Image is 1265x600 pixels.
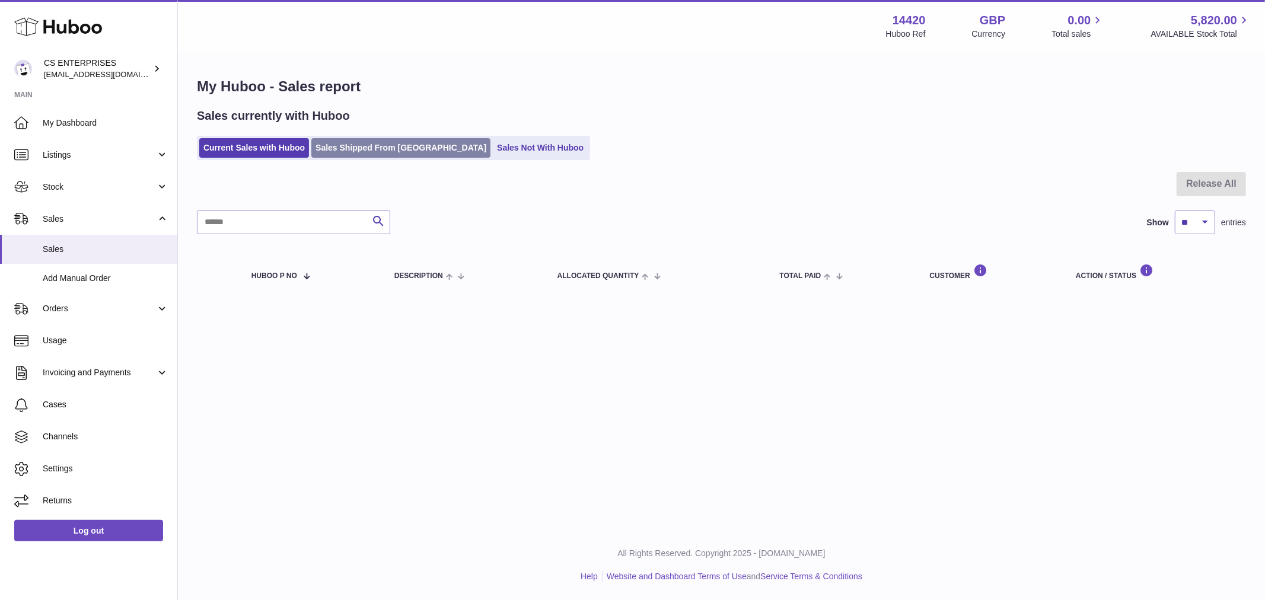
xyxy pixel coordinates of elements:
[43,335,168,346] span: Usage
[1068,12,1091,28] span: 0.00
[1076,264,1234,280] div: Action / Status
[43,149,156,161] span: Listings
[197,77,1246,96] h1: My Huboo - Sales report
[603,571,862,582] li: and
[557,272,639,280] span: ALLOCATED Quantity
[886,28,926,40] div: Huboo Ref
[1221,217,1246,228] span: entries
[44,69,174,79] span: [EMAIL_ADDRESS][DOMAIN_NAME]
[1151,12,1251,40] a: 5,820.00 AVAILABLE Stock Total
[1147,217,1169,228] label: Show
[493,138,588,158] a: Sales Not With Huboo
[1151,28,1251,40] span: AVAILABLE Stock Total
[760,572,862,581] a: Service Terms & Conditions
[14,520,163,541] a: Log out
[43,213,156,225] span: Sales
[43,463,168,474] span: Settings
[43,495,168,506] span: Returns
[43,303,156,314] span: Orders
[1051,28,1104,40] span: Total sales
[972,28,1006,40] div: Currency
[930,264,1052,280] div: Customer
[394,272,443,280] span: Description
[1051,12,1104,40] a: 0.00 Total sales
[43,367,156,378] span: Invoicing and Payments
[43,181,156,193] span: Stock
[199,138,309,158] a: Current Sales with Huboo
[311,138,490,158] a: Sales Shipped From [GEOGRAPHIC_DATA]
[43,399,168,410] span: Cases
[893,12,926,28] strong: 14420
[251,272,297,280] span: Huboo P no
[980,12,1005,28] strong: GBP
[44,58,151,80] div: CS ENTERPRISES
[581,572,598,581] a: Help
[43,244,168,255] span: Sales
[43,431,168,442] span: Channels
[197,108,350,124] h2: Sales currently with Huboo
[43,117,168,129] span: My Dashboard
[780,272,821,280] span: Total paid
[187,548,1256,559] p: All Rights Reserved. Copyright 2025 - [DOMAIN_NAME]
[1191,12,1237,28] span: 5,820.00
[43,273,168,284] span: Add Manual Order
[14,60,32,78] img: internalAdmin-14420@internal.huboo.com
[607,572,747,581] a: Website and Dashboard Terms of Use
